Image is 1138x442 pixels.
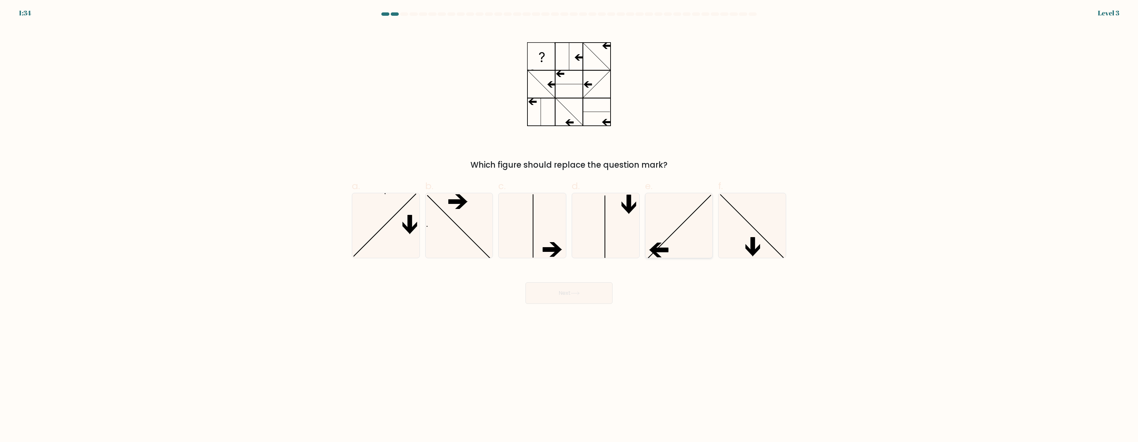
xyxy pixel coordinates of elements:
span: a. [352,179,360,192]
div: 1:34 [19,8,31,18]
span: c. [498,179,506,192]
span: d. [572,179,580,192]
div: Level 3 [1098,8,1119,18]
span: f. [718,179,723,192]
span: b. [425,179,433,192]
div: Which figure should replace the question mark? [356,159,782,171]
span: e. [645,179,652,192]
button: Next [525,282,613,304]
